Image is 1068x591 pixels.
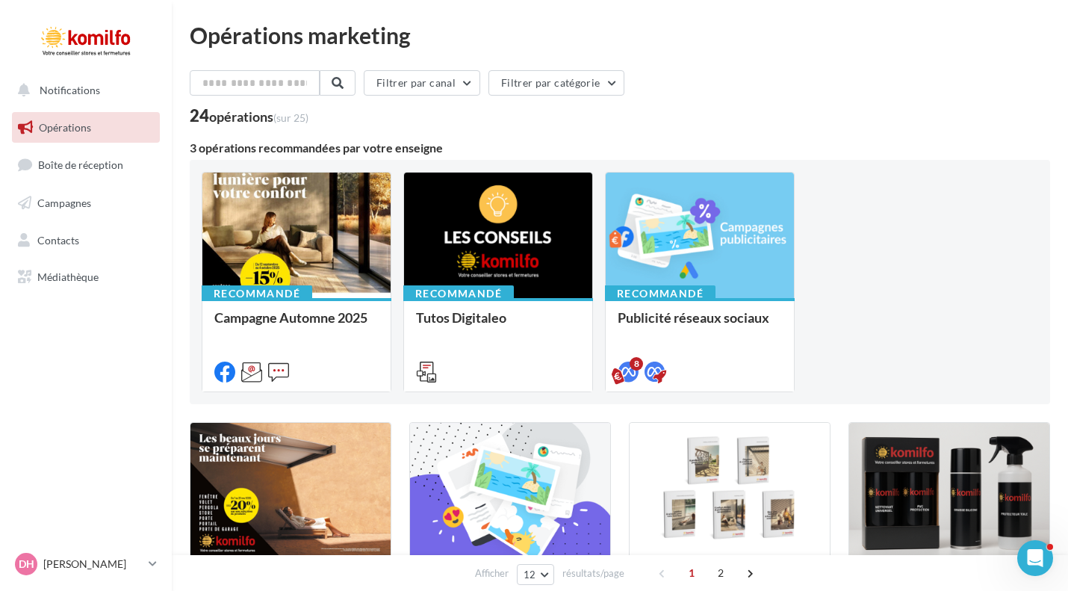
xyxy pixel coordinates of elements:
[12,550,160,578] a: DH [PERSON_NAME]
[364,70,480,96] button: Filtrer par canal
[488,70,624,96] button: Filtrer par catégorie
[190,24,1050,46] div: Opérations marketing
[273,111,308,124] span: (sur 25)
[37,233,79,246] span: Contacts
[209,110,308,123] div: opérations
[38,158,123,171] span: Boîte de réception
[517,564,555,585] button: 12
[37,197,91,209] span: Campagnes
[475,566,509,581] span: Afficher
[605,285,715,302] div: Recommandé
[709,561,733,585] span: 2
[9,112,163,143] a: Opérations
[190,108,308,124] div: 24
[9,188,163,219] a: Campagnes
[9,149,163,181] a: Boîte de réception
[618,310,782,340] div: Publicité réseaux sociaux
[403,285,514,302] div: Recommandé
[190,142,1050,154] div: 3 opérations recommandées par votre enseigne
[214,310,379,340] div: Campagne Automne 2025
[9,262,163,293] a: Médiathèque
[416,310,580,340] div: Tutos Digitaleo
[524,569,536,581] span: 12
[43,557,143,572] p: [PERSON_NAME]
[202,285,312,302] div: Recommandé
[37,270,99,283] span: Médiathèque
[39,121,91,134] span: Opérations
[1017,540,1053,576] iframe: Intercom live chat
[630,357,643,371] div: 8
[9,225,163,256] a: Contacts
[19,557,34,572] span: DH
[40,84,100,96] span: Notifications
[9,75,157,106] button: Notifications
[680,561,704,585] span: 1
[562,566,624,581] span: résultats/page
